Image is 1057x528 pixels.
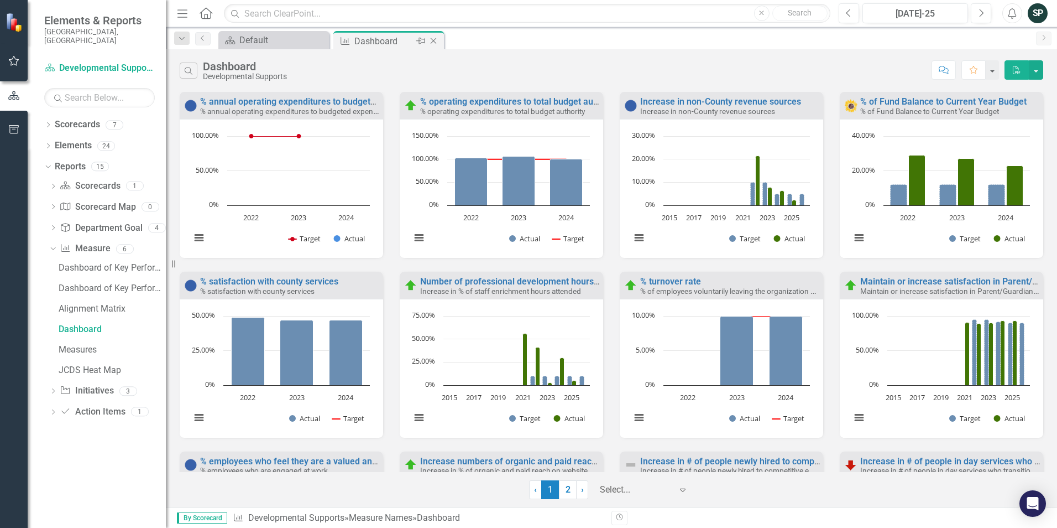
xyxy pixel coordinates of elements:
text: 50.00% [856,345,879,355]
div: SP [1028,3,1048,23]
text: 2017 [686,213,702,222]
text: 2023 [949,213,965,222]
a: % annual operating expenditures to budgeted expenditures [200,96,435,107]
div: 1 [126,182,144,191]
input: Search ClearPoint... [224,4,830,23]
div: 0 [142,202,159,211]
div: Dashboard [59,324,166,334]
div: Dashboard of Key Performance Indicators Annual for Budget [59,283,166,293]
a: Dashboard of Key Performance Indicators Annual for Budget 2026 [56,259,166,277]
path: 2026, 5. Target. [800,194,804,205]
span: Elements & Reports [44,14,155,27]
text: 2022 [900,213,915,222]
text: 50.00% [196,165,219,175]
button: View chart menu, Chart [191,230,207,246]
a: Developmental Supports [248,513,344,523]
a: Developmental Supports [44,62,155,75]
span: 1 [541,480,559,499]
path: 2023, 12. Target. [940,184,956,205]
text: 2017 [466,392,482,402]
path: 2021, 91. Actual. [965,322,970,385]
button: Show Target [949,234,981,244]
div: Chart. Highcharts interactive chart. [625,310,818,435]
svg: Interactive chart [405,131,595,255]
svg: Interactive chart [845,310,1035,435]
button: Show Actual [994,413,1025,423]
svg: Interactive chart [185,131,375,255]
button: Show Actual [509,234,540,244]
text: 2019 [710,213,726,222]
button: Show Target [772,413,805,423]
span: › [581,484,584,495]
text: 2015 [886,392,901,402]
a: Dashboard [56,320,166,338]
small: Increase in # of people newly hired to competitive employment [640,465,846,475]
a: Scorecards [55,118,100,131]
a: % operating expenditures to total budget authority (based on unused budget) [420,96,725,107]
span: Search [788,8,812,17]
a: Elements [55,139,92,152]
div: JCDS Heat Map [59,365,166,375]
text: 2024 [558,213,574,222]
g: Actual, series 1 of 2. Bar series with 3 bars. [455,156,583,205]
div: 15 [91,162,109,172]
text: 2023 [291,213,306,222]
small: Increase in non-County revenue sources [640,107,775,116]
path: 2021, 56. Actual. [523,333,527,385]
text: 0% [865,199,875,209]
text: 20.00% [852,165,875,175]
button: Show Target [509,413,541,423]
button: View chart menu, Chart [631,230,647,246]
text: 2023 [540,392,555,402]
path: 2023, 106.07. Actual. [503,156,535,205]
div: 24 [97,141,115,151]
div: 7 [106,120,123,130]
path: 2022, 49. Actual. [232,317,265,385]
div: 3 [119,386,137,396]
text: 0% [869,379,879,389]
text: 2025 [1004,392,1020,402]
path: 2023, 47. Actual. [280,320,313,385]
span: ‹ [534,484,537,495]
a: Number of professional development hours attended by staff [420,276,664,287]
a: Reports [55,161,86,173]
a: Action Items [60,406,125,418]
path: 2024, 47. Actual. [329,320,363,385]
a: 2 [559,480,577,499]
small: % annual operating expenditures to budgeted expenditures [200,106,396,116]
small: % of employees voluntarily leaving the organization within the first year [640,286,872,296]
path: 2023, 95. Target. [985,319,989,385]
a: % employees who feel they are a valued and important member of the team [200,456,502,467]
path: 2022, 10. Target. [531,376,535,385]
img: No Information [184,99,197,112]
text: 2024 [778,392,794,402]
text: 2019 [933,392,949,402]
span: By Scorecard [177,513,227,524]
button: Show Actual [729,413,760,423]
small: [GEOGRAPHIC_DATA], [GEOGRAPHIC_DATA] [44,27,155,45]
div: Chart. Highcharts interactive chart. [845,310,1038,435]
div: 4 [148,223,166,232]
a: Default [221,33,326,47]
text: 100.00% [412,153,439,163]
g: Target, bar series 1 of 2 with 12 bars. [893,319,1024,385]
text: 0% [425,379,435,389]
path: 2024, 100. Actual. [550,159,583,205]
a: % of Fund Balance to Current Year Budget [860,96,1027,107]
small: % employees who are engaged at work [200,466,328,475]
a: Scorecards [60,180,120,193]
button: View chart menu, Chart [631,410,647,426]
path: 2022, 21.37. Actual. [756,156,760,205]
a: JCDS Heat Map [56,361,166,379]
div: Chart. Highcharts interactive chart. [185,131,378,255]
small: Increase in % of organic and paid reach on website [420,466,588,475]
g: Actual, series 1 of 2. Bar series with 3 bars. [232,317,363,385]
button: View chart menu, Chart [411,230,427,246]
path: 2022, 95. Target. [972,319,977,385]
path: 2024, 93. Actual. [1001,320,1005,385]
path: 2025, 5. Actual. [572,380,577,385]
path: 2023, 3. Actual. [548,382,552,385]
img: On Target [404,279,417,292]
button: Show Actual [994,234,1025,244]
path: 2022, 29. Actual. [909,155,925,205]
